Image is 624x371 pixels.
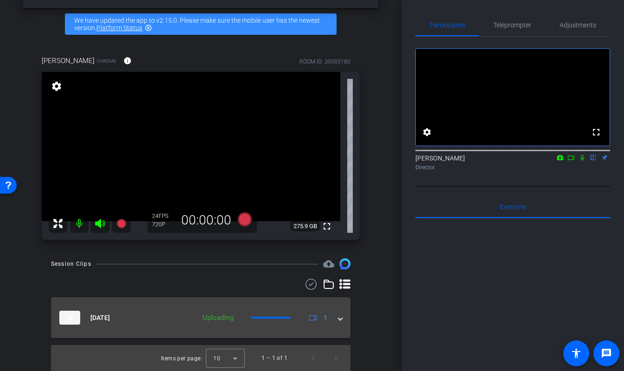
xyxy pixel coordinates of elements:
[159,213,168,219] span: FPS
[601,348,612,359] mat-icon: message
[65,13,337,35] div: We have updated the app to v2.15.0. Please make sure the mobile user has the newest version.
[325,347,347,369] button: Next page
[97,58,116,64] span: Chrome
[571,348,582,359] mat-icon: accessibility
[51,297,350,338] mat-expansion-panel-header: thumb-nail[DATE]Uploading1
[493,22,531,28] span: Teleprompter
[42,56,95,66] span: [PERSON_NAME]
[302,347,325,369] button: Previous page
[145,24,152,32] mat-icon: highlight_off
[51,259,91,269] div: Session Clips
[152,212,175,220] div: 24
[500,204,526,210] span: Everyone
[290,221,320,232] span: 275.9 GB
[96,24,142,32] a: Platform Status
[415,154,610,172] div: [PERSON_NAME]
[261,353,287,363] div: 1 – 1 of 1
[323,258,334,269] span: Destinations for your clips
[415,163,610,172] div: Director
[175,212,237,228] div: 00:00:00
[430,22,465,28] span: Participants
[321,221,332,232] mat-icon: fullscreen
[324,313,327,323] span: 1
[59,311,80,325] img: thumb-nail
[299,58,350,66] div: ROOM ID: 30085180
[123,57,132,65] mat-icon: info
[339,258,350,269] img: Session clips
[421,127,433,138] mat-icon: settings
[591,127,602,138] mat-icon: fullscreen
[560,22,596,28] span: Adjustments
[198,313,238,323] div: Uploading
[588,153,599,161] mat-icon: flip
[90,313,110,323] span: [DATE]
[161,354,202,363] div: Items per page:
[50,81,63,92] mat-icon: settings
[323,258,334,269] mat-icon: cloud_upload
[152,221,175,228] div: 720P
